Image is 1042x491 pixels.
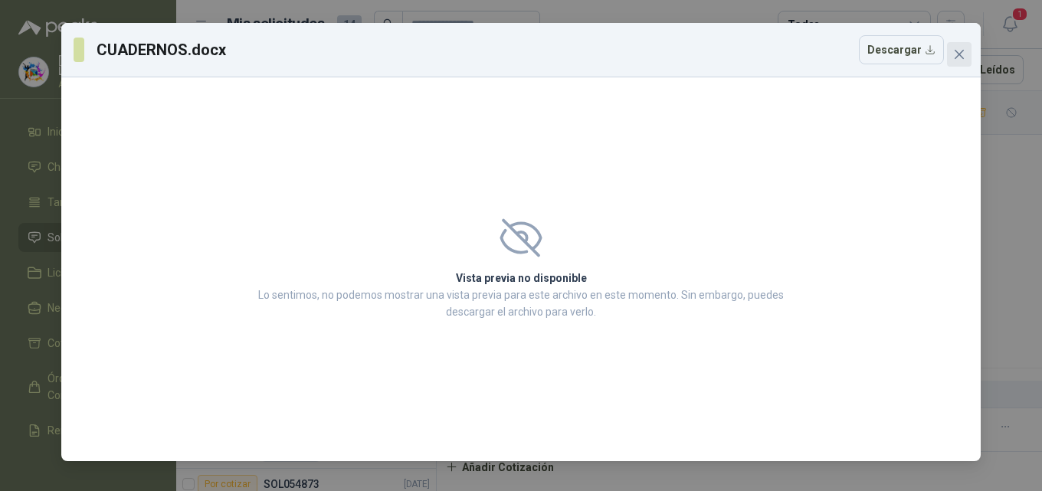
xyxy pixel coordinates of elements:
[97,38,228,61] h3: CUADERNOS.docx
[947,42,972,67] button: Close
[859,35,944,64] button: Descargar
[254,270,788,286] h2: Vista previa no disponible
[953,48,965,61] span: close
[254,286,788,320] p: Lo sentimos, no podemos mostrar una vista previa para este archivo en este momento. Sin embargo, ...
